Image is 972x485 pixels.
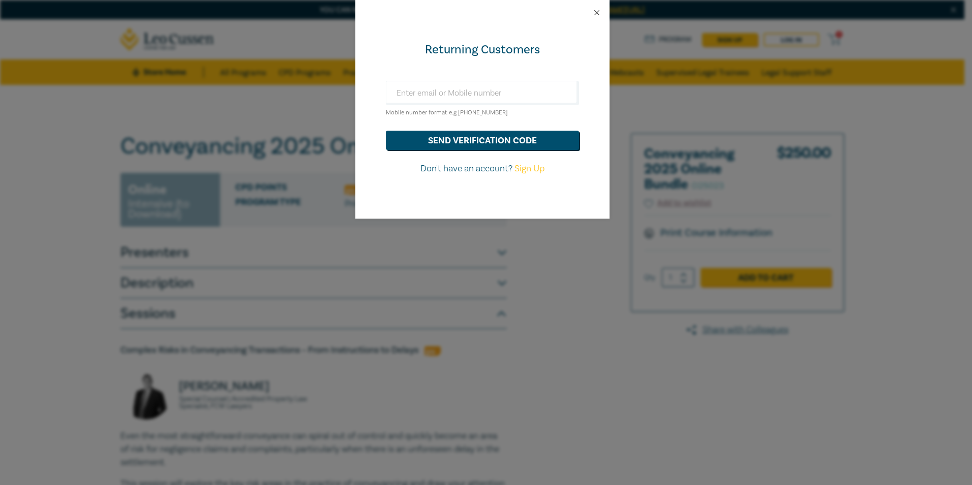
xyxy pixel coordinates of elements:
[386,131,579,150] button: send verification code
[514,163,544,174] a: Sign Up
[386,42,579,58] div: Returning Customers
[592,8,601,17] button: Close
[386,162,579,175] p: Don't have an account?
[386,109,508,116] small: Mobile number format e.g [PHONE_NUMBER]
[386,81,579,105] input: Enter email or Mobile number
